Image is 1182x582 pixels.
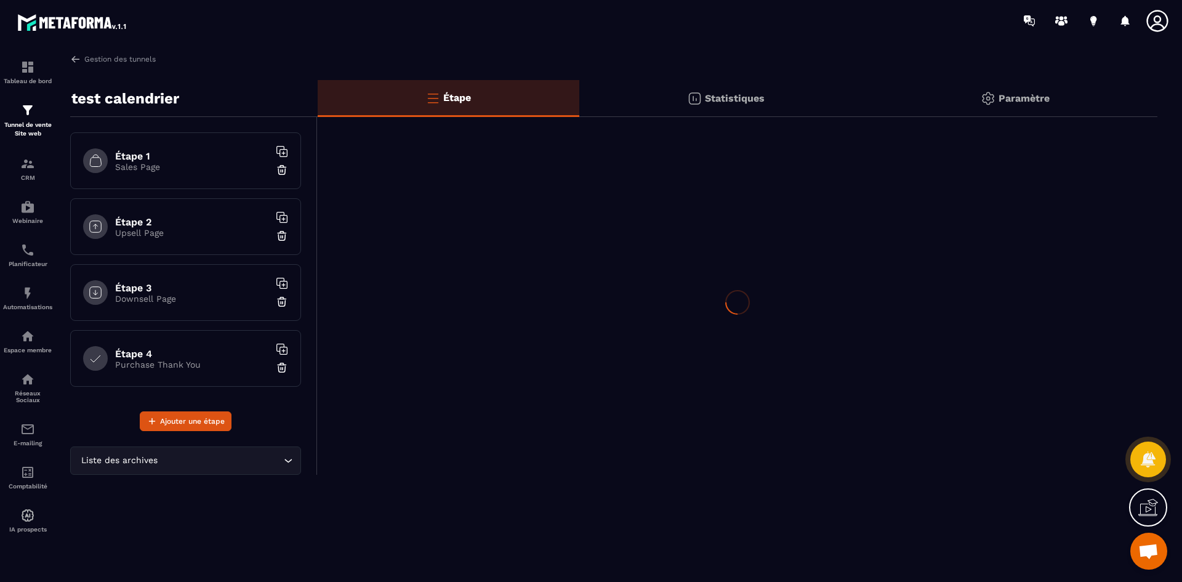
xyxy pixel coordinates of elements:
img: formation [20,103,35,118]
a: Ouvrir le chat [1130,533,1167,570]
h6: Étape 3 [115,282,269,294]
p: Downsell Page [115,294,269,304]
img: trash [276,362,288,374]
h6: Étape 2 [115,216,269,228]
p: E-mailing [3,440,52,447]
p: IA prospects [3,526,52,533]
p: Statistiques [705,92,765,104]
img: trash [276,230,288,242]
p: Planificateur [3,261,52,267]
img: accountant [20,465,35,480]
a: automationsautomationsAutomatisations [3,277,52,320]
img: bars-o.4a397970.svg [425,91,440,105]
p: Purchase Thank You [115,360,269,370]
p: Upsell Page [115,228,269,238]
img: automations [20,200,35,214]
img: formation [20,156,35,171]
a: emailemailE-mailing [3,413,52,456]
img: formation [20,60,35,75]
p: CRM [3,174,52,181]
p: Espace membre [3,347,52,354]
a: Gestion des tunnels [70,54,156,65]
a: formationformationTableau de bord [3,51,52,94]
p: Réseaux Sociaux [3,390,52,403]
a: schedulerschedulerPlanificateur [3,233,52,277]
span: Ajouter une étape [160,415,225,427]
img: setting-gr.5f69749f.svg [981,91,995,106]
p: Paramètre [999,92,1050,104]
p: Tableau de bord [3,78,52,84]
img: trash [276,296,288,308]
span: Liste des archives [78,454,160,467]
div: Search for option [70,447,301,475]
input: Search for option [160,454,281,467]
p: Sales Page [115,162,269,172]
p: Automatisations [3,304,52,310]
p: Tunnel de vente Site web [3,121,52,138]
p: test calendrier [71,86,179,111]
img: stats.20deebd0.svg [687,91,702,106]
p: Webinaire [3,217,52,224]
img: social-network [20,372,35,387]
img: email [20,422,35,437]
img: arrow [70,54,81,65]
a: social-networksocial-networkRéseaux Sociaux [3,363,52,413]
button: Ajouter une étape [140,411,231,431]
a: formationformationCRM [3,147,52,190]
h6: Étape 1 [115,150,269,162]
img: automations [20,286,35,301]
img: automations [20,329,35,344]
a: formationformationTunnel de vente Site web [3,94,52,147]
a: automationsautomationsEspace membre [3,320,52,363]
img: logo [17,11,128,33]
img: scheduler [20,243,35,257]
a: automationsautomationsWebinaire [3,190,52,233]
img: automations [20,508,35,523]
a: accountantaccountantComptabilité [3,456,52,499]
p: Comptabilité [3,483,52,490]
p: Étape [443,92,471,103]
img: trash [276,164,288,176]
h6: Étape 4 [115,348,269,360]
